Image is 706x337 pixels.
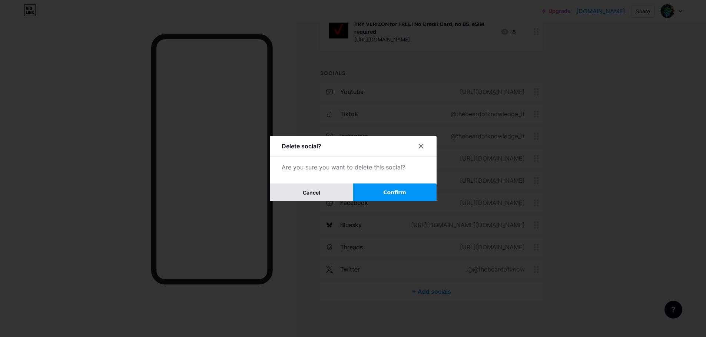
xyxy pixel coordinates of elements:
span: Cancel [303,189,320,196]
button: Confirm [353,183,437,201]
button: Cancel [270,183,353,201]
div: Delete social? [282,142,321,151]
span: Confirm [383,189,406,196]
div: Are you sure you want to delete this social? [282,163,425,172]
